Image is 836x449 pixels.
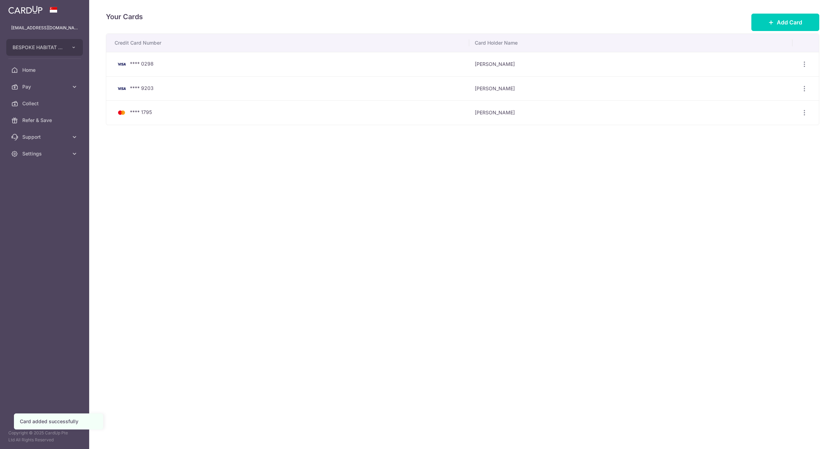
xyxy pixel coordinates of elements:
[469,34,792,52] th: Card Holder Name
[115,84,129,93] img: Bank Card
[115,108,129,117] img: Bank Card
[22,134,68,140] span: Support
[115,60,129,68] img: Bank Card
[22,100,68,107] span: Collect
[11,24,78,31] p: [EMAIL_ADDRESS][DOMAIN_NAME]
[22,117,68,124] span: Refer & Save
[469,52,792,76] td: [PERSON_NAME]
[791,428,829,446] iframe: Opens a widget where you can find more information
[106,34,469,52] th: Credit Card Number
[777,18,802,26] span: Add Card
[22,150,68,157] span: Settings
[6,39,83,56] button: BESPOKE HABITAT FORTE PTE. LTD.
[13,44,64,51] span: BESPOKE HABITAT FORTE PTE. LTD.
[106,11,143,22] h4: Your Cards
[22,83,68,90] span: Pay
[8,6,42,14] img: CardUp
[22,67,68,74] span: Home
[20,418,97,425] div: Card added successfully
[751,14,819,31] button: Add Card
[469,76,792,101] td: [PERSON_NAME]
[469,100,792,125] td: [PERSON_NAME]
